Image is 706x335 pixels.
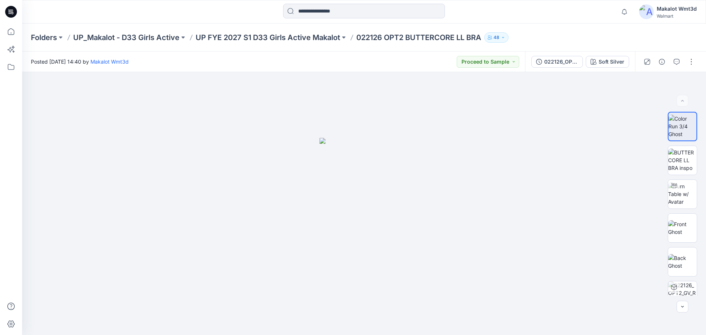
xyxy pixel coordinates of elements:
[668,220,697,236] img: Front Ghost
[656,56,668,68] button: Details
[668,254,697,270] img: Back Ghost
[668,182,697,206] img: Turn Table w/ Avatar
[196,32,340,43] a: UP FYE 2027 S1 D33 Girls Active Makalot
[668,281,697,310] img: 022126_OPT2_GV_Rev1_OPT2_BUTTERCORE LL BRA Soft Silver
[493,33,499,42] p: 48
[31,58,129,65] span: Posted [DATE] 14:40 by
[639,4,654,19] img: avatar
[356,32,481,43] p: 022126 OPT2 BUTTERCORE LL BRA
[668,115,696,138] img: Color Run 3/4 Ghost
[31,32,57,43] a: Folders
[73,32,179,43] a: UP_Makalot - D33 Girls Active
[531,56,583,68] button: 022126_OPT2_GV_Rev1_OPT2_BUTTERCORE LL BRA
[586,56,629,68] button: Soft Silver
[544,58,578,66] div: 022126_OPT2_GV_Rev1_OPT2_BUTTERCORE LL BRA
[668,149,697,172] img: BUTTERCORE LL BRA inspo
[657,13,697,19] div: Walmart
[90,58,129,65] a: Makalot Wmt3d
[599,58,624,66] div: Soft Silver
[657,4,697,13] div: Makalot Wmt3d
[484,32,509,43] button: 48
